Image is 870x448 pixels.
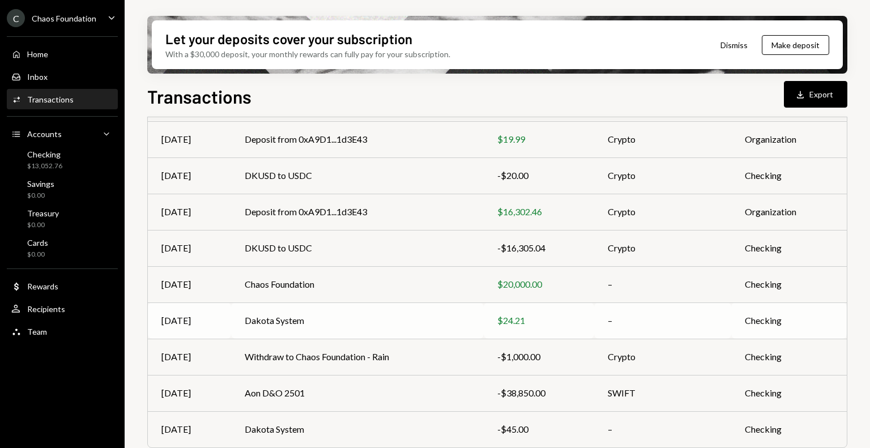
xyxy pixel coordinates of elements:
[731,266,847,302] td: Checking
[497,205,581,219] div: $16,302.46
[731,121,847,157] td: Organization
[231,339,484,375] td: Withdraw to Chaos Foundation - Rain
[7,234,118,262] a: Cards$0.00
[161,133,217,146] div: [DATE]
[497,423,581,436] div: -$45.00
[497,169,581,182] div: -$20.00
[7,205,118,232] a: Treasury$0.00
[231,121,484,157] td: Deposit from 0xA9D1...1d3E43
[7,123,118,144] a: Accounts
[27,72,48,82] div: Inbox
[497,241,581,255] div: -$16,305.04
[165,29,412,48] div: Let your deposits cover your subscription
[7,9,25,27] div: C
[27,49,48,59] div: Home
[161,241,217,255] div: [DATE]
[594,266,731,302] td: –
[731,302,847,339] td: Checking
[27,281,58,291] div: Rewards
[27,95,74,104] div: Transactions
[594,230,731,266] td: Crypto
[594,411,731,447] td: –
[497,386,581,400] div: -$38,850.00
[7,321,118,342] a: Team
[7,298,118,319] a: Recipients
[497,314,581,327] div: $24.21
[27,250,48,259] div: $0.00
[231,194,484,230] td: Deposit from 0xA9D1...1d3E43
[27,304,65,314] div: Recipients
[7,44,118,64] a: Home
[27,327,47,336] div: Team
[594,339,731,375] td: Crypto
[27,191,54,200] div: $0.00
[7,146,118,173] a: Checking$13,052.76
[231,157,484,194] td: DKUSD to USDC
[27,150,62,159] div: Checking
[27,161,62,171] div: $13,052.76
[32,14,96,23] div: Chaos Foundation
[7,176,118,203] a: Savings$0.00
[706,32,762,58] button: Dismiss
[231,266,484,302] td: Chaos Foundation
[231,375,484,411] td: Aon D&O 2501
[731,157,847,194] td: Checking
[161,350,217,364] div: [DATE]
[161,314,217,327] div: [DATE]
[7,89,118,109] a: Transactions
[161,386,217,400] div: [DATE]
[7,66,118,87] a: Inbox
[594,194,731,230] td: Crypto
[731,339,847,375] td: Checking
[165,48,450,60] div: With a $30,000 deposit, your monthly rewards can fully pay for your subscription.
[731,411,847,447] td: Checking
[27,129,62,139] div: Accounts
[231,302,484,339] td: Dakota System
[497,133,581,146] div: $19.99
[594,157,731,194] td: Crypto
[161,169,217,182] div: [DATE]
[161,423,217,436] div: [DATE]
[161,205,217,219] div: [DATE]
[147,85,251,108] h1: Transactions
[731,230,847,266] td: Checking
[27,220,59,230] div: $0.00
[594,375,731,411] td: SWIFT
[497,350,581,364] div: -$1,000.00
[27,179,54,189] div: Savings
[762,35,829,55] button: Make deposit
[27,208,59,218] div: Treasury
[7,276,118,296] a: Rewards
[731,194,847,230] td: Organization
[161,278,217,291] div: [DATE]
[594,121,731,157] td: Crypto
[497,278,581,291] div: $20,000.00
[594,302,731,339] td: –
[231,411,484,447] td: Dakota System
[27,238,48,248] div: Cards
[231,230,484,266] td: DKUSD to USDC
[731,375,847,411] td: Checking
[784,81,847,108] button: Export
